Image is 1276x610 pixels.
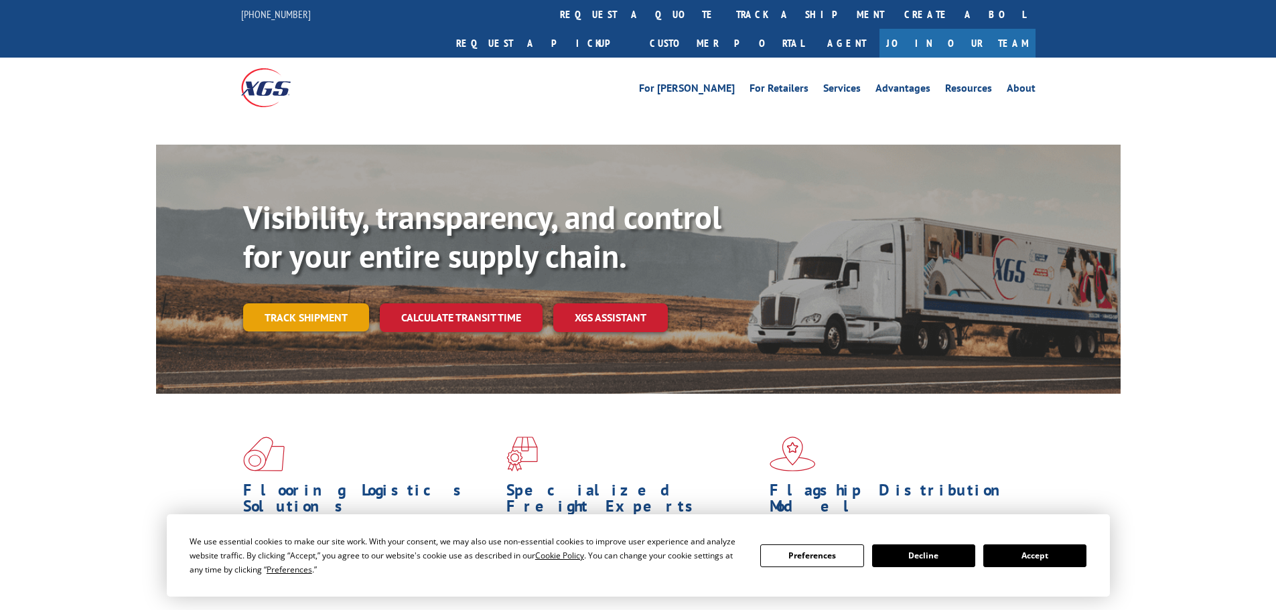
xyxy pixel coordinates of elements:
[446,29,640,58] a: Request a pickup
[639,83,735,98] a: For [PERSON_NAME]
[506,482,760,521] h1: Specialized Freight Experts
[243,437,285,471] img: xgs-icon-total-supply-chain-intelligence-red
[872,544,975,567] button: Decline
[243,196,721,277] b: Visibility, transparency, and control for your entire supply chain.
[750,83,808,98] a: For Retailers
[241,7,311,21] a: [PHONE_NUMBER]
[190,534,744,577] div: We use essential cookies to make our site work. With your consent, we may also use non-essential ...
[553,303,668,332] a: XGS ASSISTANT
[760,544,863,567] button: Preferences
[1007,83,1036,98] a: About
[640,29,814,58] a: Customer Portal
[879,29,1036,58] a: Join Our Team
[267,564,312,575] span: Preferences
[243,482,496,521] h1: Flooring Logistics Solutions
[243,303,369,331] a: Track shipment
[945,83,992,98] a: Resources
[983,544,1086,567] button: Accept
[875,83,930,98] a: Advantages
[167,514,1110,597] div: Cookie Consent Prompt
[814,29,879,58] a: Agent
[770,437,816,471] img: xgs-icon-flagship-distribution-model-red
[823,83,861,98] a: Services
[770,482,1023,521] h1: Flagship Distribution Model
[380,303,543,332] a: Calculate transit time
[535,550,584,561] span: Cookie Policy
[506,437,538,471] img: xgs-icon-focused-on-flooring-red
